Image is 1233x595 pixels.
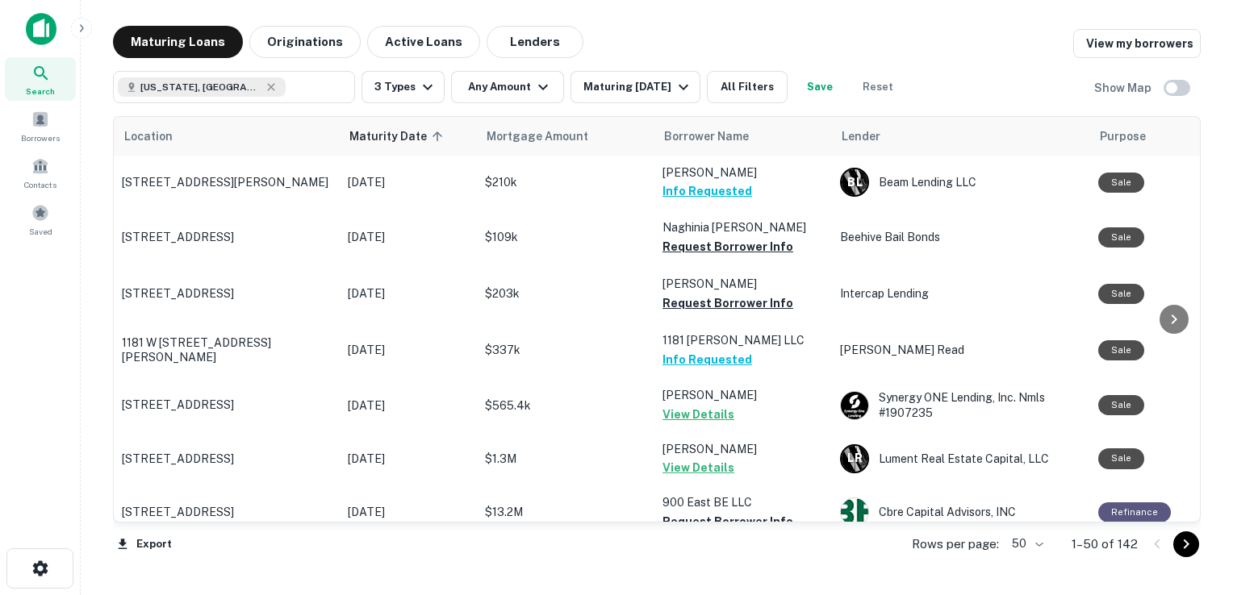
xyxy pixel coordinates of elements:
[662,331,824,349] p: 1181 [PERSON_NAME] LLC
[662,386,824,404] p: [PERSON_NAME]
[485,285,646,302] p: $203k
[840,390,1082,419] div: Synergy ONE Lending, Inc. Nmls #1907235
[348,228,469,246] p: [DATE]
[840,228,1082,246] p: Beehive Bail Bonds
[348,397,469,414] p: [DATE]
[122,397,332,412] p: [STREET_ADDRESS]
[840,285,1082,302] p: Intercap Lending
[485,450,646,468] p: $1.3M
[24,178,56,191] span: Contacts
[114,117,340,156] th: Location
[662,237,793,256] button: Request Borrower Info
[29,225,52,238] span: Saved
[664,127,749,146] span: Borrower Name
[362,71,445,103] button: 3 Types
[840,168,1082,197] div: Beam Lending LLC
[113,532,176,556] button: Export
[662,164,824,181] p: [PERSON_NAME]
[654,117,832,156] th: Borrower Name
[571,71,700,103] button: Maturing [DATE]
[847,174,862,191] p: B L
[122,175,332,189] p: [STREET_ADDRESS][PERSON_NAME]
[451,71,564,103] button: Any Amount
[794,71,846,103] button: Save your search to get updates of matches that match your search criteria.
[662,512,793,531] button: Request Borrower Info
[662,458,734,477] button: View Details
[1005,532,1046,555] div: 50
[26,13,56,45] img: capitalize-icon.png
[1072,535,1138,554] p: 1–50 of 142
[662,218,824,236] p: Naghinia [PERSON_NAME]
[662,181,752,201] button: Info Requested
[122,335,332,364] p: 1181 W [STREET_ADDRESS][PERSON_NAME]
[477,117,654,156] th: Mortgage Amount
[348,173,469,191] p: [DATE]
[5,198,76,241] a: Saved
[485,173,646,191] p: $210k
[122,286,332,301] p: [STREET_ADDRESS]
[832,117,1090,156] th: Lender
[840,341,1082,359] p: [PERSON_NAME] Read
[662,293,793,313] button: Request Borrower Info
[912,535,999,554] p: Rows per page:
[367,26,480,58] button: Active Loans
[122,505,332,519] p: [STREET_ADDRESS]
[840,497,1082,526] div: Cbre Capital Advisors, INC
[485,503,646,521] p: $13.2M
[122,230,332,244] p: [STREET_ADDRESS]
[487,26,583,58] button: Lenders
[1098,227,1144,248] div: Sale
[21,131,60,144] span: Borrowers
[122,451,332,466] p: [STREET_ADDRESS]
[841,498,868,526] img: picture
[852,71,904,103] button: Reset
[841,392,868,419] img: picture
[1098,502,1171,522] div: This loan purpose was for refinancing
[140,80,261,94] span: [US_STATE], [GEOGRAPHIC_DATA]
[1098,340,1144,360] div: Sale
[1094,79,1154,97] h6: Show Map
[348,341,469,359] p: [DATE]
[707,71,788,103] button: All Filters
[1098,395,1144,415] div: Sale
[348,503,469,521] p: [DATE]
[1073,29,1201,58] a: View my borrowers
[662,275,824,293] p: [PERSON_NAME]
[840,444,1082,473] div: Lument Real Estate Capital, LLC
[1173,531,1199,557] button: Go to next page
[349,127,448,146] span: Maturity Date
[113,26,243,58] button: Maturing Loans
[5,104,76,148] a: Borrowers
[1098,284,1144,304] div: Sale
[1098,173,1144,193] div: Sale
[348,450,469,468] p: [DATE]
[348,285,469,302] p: [DATE]
[1100,127,1146,146] span: Purpose
[487,127,609,146] span: Mortgage Amount
[583,77,693,97] div: Maturing [DATE]
[123,127,173,146] span: Location
[5,57,76,101] a: Search
[662,405,734,424] button: View Details
[842,127,880,146] span: Lender
[5,151,76,194] a: Contacts
[485,341,646,359] p: $337k
[249,26,361,58] button: Originations
[662,440,824,458] p: [PERSON_NAME]
[340,117,477,156] th: Maturity Date
[662,350,752,369] button: Info Requested
[662,493,824,511] p: 900 East BE LLC
[26,85,55,98] span: Search
[1152,466,1233,543] iframe: Chat Widget
[847,450,862,467] p: L R
[485,397,646,414] p: $565.4k
[485,228,646,246] p: $109k
[1090,117,1223,156] th: Purpose
[1098,448,1144,468] div: Sale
